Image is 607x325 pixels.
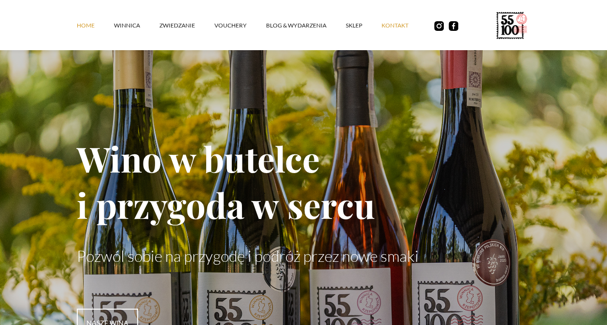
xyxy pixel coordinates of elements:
[114,11,159,40] a: winnica
[266,11,346,40] a: Blog & Wydarzenia
[77,135,531,228] h1: Wino w butelce i przygoda w sercu
[159,11,214,40] a: ZWIEDZANIE
[77,11,114,40] a: Home
[381,11,428,40] a: kontakt
[214,11,266,40] a: vouchery
[77,247,531,265] p: Pozwól sobie na przygodę i podróż przez nowe smaki
[346,11,381,40] a: SKLEP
